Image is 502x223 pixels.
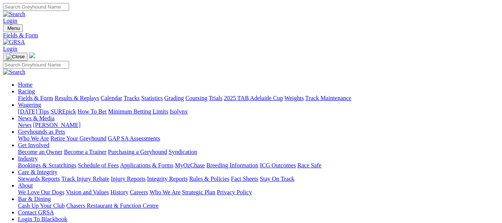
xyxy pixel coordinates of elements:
a: SUREpick [50,108,76,115]
a: Who We Are [18,135,49,142]
a: We Love Our Dogs [18,189,64,195]
a: Bookings & Scratchings [18,162,76,168]
a: Schedule of Fees [78,162,118,168]
input: Search [3,3,69,11]
a: Fields & Form [3,32,499,39]
a: Who We Are [150,189,181,195]
div: Care & Integrity [18,176,499,182]
a: Vision and Values [66,189,109,195]
a: How To Bet [78,108,107,115]
a: Statistics [141,95,163,101]
button: Toggle navigation [3,24,23,32]
a: Login [3,18,17,24]
a: History [110,189,128,195]
a: Rules & Policies [189,176,230,182]
a: Injury Reports [111,176,145,182]
a: Stay On Track [260,176,294,182]
a: Get Involved [18,142,49,148]
a: Weights [284,95,304,101]
a: Careers [130,189,148,195]
a: Fact Sheets [231,176,258,182]
a: Race Safe [297,162,321,168]
a: Login [3,46,17,52]
a: GAP SA Assessments [108,135,160,142]
a: About [18,182,33,189]
button: Toggle navigation [3,53,28,61]
a: Isolynx [170,108,188,115]
a: Care & Integrity [18,169,58,175]
a: [PERSON_NAME] [33,122,80,128]
div: Wagering [18,108,499,115]
a: News [18,122,31,128]
a: Applications & Forms [120,162,173,168]
a: Breeding Information [206,162,258,168]
a: Grading [164,95,184,101]
div: Racing [18,95,499,102]
a: Trials [209,95,222,101]
a: Integrity Reports [147,176,188,182]
span: Menu [7,25,20,31]
img: Search [3,69,25,75]
a: Strategic Plan [182,189,215,195]
a: Greyhounds as Pets [18,128,65,135]
img: GRSA [3,39,25,46]
img: Close [6,54,25,60]
a: MyOzChase [175,162,205,168]
a: Industry [18,155,38,162]
a: Purchasing a Greyhound [108,149,167,155]
a: Track Injury Rebate [61,176,109,182]
a: Stewards Reports [18,176,60,182]
div: Industry [18,162,499,169]
a: Coursing [185,95,207,101]
a: Results & Replays [55,95,99,101]
a: ICG Outcomes [260,162,296,168]
a: Minimum Betting Limits [108,108,168,115]
a: Become a Trainer [64,149,107,155]
a: Contact GRSA [18,209,54,216]
a: Wagering [18,102,41,108]
a: Chasers Restaurant & Function Centre [66,202,158,209]
a: Privacy Policy [217,189,252,195]
input: Search [3,61,69,69]
a: Tracks [124,95,140,101]
a: Racing [18,88,35,95]
img: Search [3,11,25,18]
a: Calendar [101,95,122,101]
a: News & Media [18,115,55,121]
a: Retire Your Greyhound [50,135,107,142]
a: Fields & Form [18,95,53,101]
div: News & Media [18,122,499,128]
div: Get Involved [18,149,499,155]
div: Greyhounds as Pets [18,135,499,142]
div: About [18,189,499,196]
img: logo-grsa-white.png [29,52,35,58]
a: Bar & Dining [18,196,51,202]
a: Track Maintenance [305,95,351,101]
a: Syndication [169,149,197,155]
a: Become an Owner [18,149,62,155]
a: Cash Up Your Club [18,202,65,209]
div: Bar & Dining [18,202,499,209]
a: 2025 TAB Adelaide Cup [224,95,283,101]
a: Login To Blackbook [18,216,67,222]
a: [DATE] Tips [18,108,49,115]
a: Home [18,81,33,88]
